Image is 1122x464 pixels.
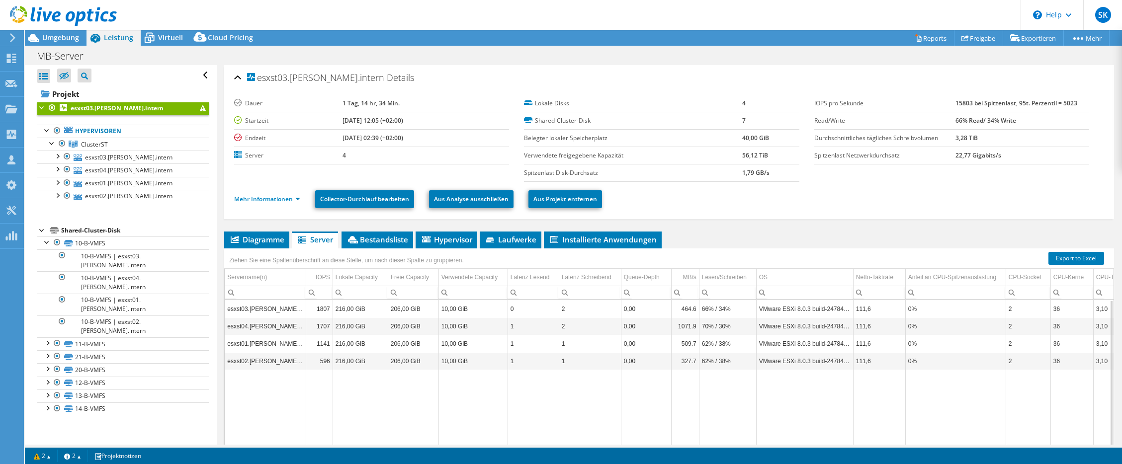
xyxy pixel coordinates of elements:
td: Column Anteil an CPU-Spitzenauslastung, Filter cell [905,286,1006,299]
a: 11-B-VMFS [37,337,209,350]
td: Column Latenz Schreibend, Value 1 [559,352,621,370]
td: Column Servername(n), Value esxst03.menold-bezler.intern [225,300,306,317]
td: Anteil an CPU-Spitzenauslastung Column [905,269,1006,286]
label: Shared-Cluster-Disk [524,116,742,126]
td: Latenz Lesend Column [508,269,559,286]
td: Column Queue-Depth, Filter cell [621,286,671,299]
td: Column IOPS, Filter cell [306,286,333,299]
td: Column Freie Capacity, Value 206,00 GiB [388,352,438,370]
td: Column Lokale Capacity, Value 216,00 GiB [333,335,388,352]
td: Column OS, Filter cell [756,286,853,299]
a: 10-B-VMFS | esxst04.[PERSON_NAME].intern [37,271,209,293]
td: Column Verwendete Capacity, Value 10,00 GiB [438,352,508,370]
a: 12-B-VMFS [37,377,209,389]
td: Column Servername(n), Value esxst01.menold-bezler.intern [225,335,306,352]
td: Column CPU-Sockel, Value 2 [1006,335,1050,352]
a: esxst03.[PERSON_NAME].intern [37,102,209,115]
td: Column Netto-Taktrate, Filter cell [853,286,905,299]
label: Spitzenlast Disk-Durchsatz [524,168,742,178]
b: 66% Read/ 34% Write [955,116,1016,125]
div: Verwendete Capacity [441,271,498,283]
td: Column Netto-Taktrate, Value 111,6 [853,317,905,335]
label: Lokale Disks [524,98,742,108]
td: Column CPU-Kerne, Value 36 [1050,300,1093,317]
td: Latenz Schreibend Column [559,269,621,286]
td: Lokale Capacity Column [333,269,388,286]
a: 2 [27,450,58,462]
td: Column Freie Capacity, Filter cell [388,286,438,299]
td: Column Queue-Depth, Value 0,00 [621,300,671,317]
td: Column Lesen/Schreiben, Value 70% / 30% [699,317,756,335]
td: Column Freie Capacity, Value 206,00 GiB [388,335,438,352]
div: Data grid [224,248,1114,460]
td: Column MB/s, Filter cell [671,286,699,299]
label: Verwendete freigegebene Kapazität [524,151,742,160]
td: MB/s Column [671,269,699,286]
div: Latenz Lesend [511,271,550,283]
td: Column Lesen/Schreiben, Value 62% / 38% [699,335,756,352]
a: Reports [907,30,954,46]
td: Column Servername(n), Value esxst04.menold-bezler.intern [225,317,306,335]
td: Column CPU-Kerne, Value 36 [1050,352,1093,370]
td: Column IOPS, Value 1807 [306,300,333,317]
span: Details [387,72,414,83]
td: Column Lokale Capacity, Value 216,00 GiB [333,300,388,317]
a: 10-B-VMFS | esxst02.[PERSON_NAME].intern [37,315,209,337]
b: [DATE] 02:39 (+02:00) [343,134,403,142]
td: Column CPU-Kerne, Value 36 [1050,335,1093,352]
td: Column OS, Value VMware ESXi 8.0.3 build-24784735 [756,352,853,370]
td: Column CPU-Sockel, Value 2 [1006,317,1050,335]
span: Bestandsliste [346,234,408,244]
label: IOPS pro Sekunde [814,98,955,108]
div: Netto-Taktrate [856,271,893,283]
span: Virtuell [158,33,183,42]
td: Column Lesen/Schreiben, Value 66% / 34% [699,300,756,317]
b: [DATE] 12:05 (+02:00) [343,116,403,125]
td: Column Anteil an CPU-Spitzenauslastung, Value 0% [905,352,1006,370]
a: Collector-Durchlauf bearbeiten [315,190,414,208]
td: Column Latenz Lesend, Value 1 [508,352,559,370]
td: Servername(n) Column [225,269,306,286]
a: 10-B-VMFS [37,236,209,249]
td: CPU-Kerne Column [1050,269,1093,286]
td: Column Queue-Depth, Value 0,00 [621,352,671,370]
span: ClusterST [81,140,108,149]
a: 10-B-VMFS | esxst03.[PERSON_NAME].intern [37,249,209,271]
span: Cloud Pricing [208,33,253,42]
a: 20-B-VMFS [37,363,209,376]
label: Startzeit [234,116,342,126]
a: 2 [57,450,88,462]
a: 21-B-VMFS [37,350,209,363]
div: MB/s [683,271,696,283]
a: esxst04.[PERSON_NAME].intern [37,163,209,176]
b: 22,77 Gigabits/s [955,151,1001,159]
td: Column Verwendete Capacity, Value 10,00 GiB [438,335,508,352]
a: 14-B-VMFS [37,402,209,415]
td: Column Anteil an CPU-Spitzenauslastung, Value 0% [905,335,1006,352]
div: Servername(n) [227,271,267,283]
a: Projektnotizen [87,450,148,462]
td: Netto-Taktrate Column [853,269,905,286]
div: CPU-Sockel [1009,271,1041,283]
td: Column Latenz Lesend, Filter cell [508,286,559,299]
svg: \n [1033,10,1042,19]
td: Column MB/s, Value 464.6 [671,300,699,317]
td: Column Latenz Schreibend, Value 2 [559,300,621,317]
td: Column Latenz Lesend, Value 1 [508,317,559,335]
div: Shared-Cluster-Disk [61,225,209,236]
td: Column CPU-Sockel, Value 2 [1006,352,1050,370]
td: Verwendete Capacity Column [438,269,508,286]
label: Dauer [234,98,342,108]
td: Column CPU-Sockel, Value 2 [1006,300,1050,317]
td: Column Queue-Depth, Value 0,00 [621,317,671,335]
td: Column OS, Value VMware ESXi 8.0.3 build-24784735 [756,335,853,352]
td: Column Lesen/Schreiben, Value 62% / 38% [699,352,756,370]
div: OS [759,271,768,283]
td: Column OS, Value VMware ESXi 8.0.3 build-24784735 [756,300,853,317]
div: Freie Capacity [391,271,429,283]
span: Umgebung [42,33,79,42]
label: Belegter lokaler Speicherplatz [524,133,742,143]
td: Column Latenz Schreibend, Filter cell [559,286,621,299]
td: Column Anteil an CPU-Spitzenauslastung, Value 0% [905,317,1006,335]
td: CPU-Sockel Column [1006,269,1050,286]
